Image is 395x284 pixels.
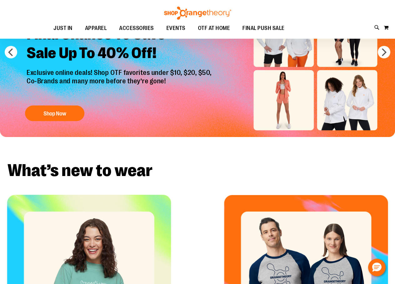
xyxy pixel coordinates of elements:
button: Hello, have a question? Let’s chat. [368,259,386,276]
button: Shop Now [25,105,84,121]
a: APPAREL [79,21,113,36]
a: JUST IN [47,21,79,36]
a: Final Chance To Save -Sale Up To 40% Off! Exclusive online deals! Shop OTF favorites under $10, $... [22,20,218,124]
span: OTF AT HOME [198,21,230,35]
span: EVENTS [166,21,185,35]
button: prev [5,46,17,58]
a: FINAL PUSH SALE [236,21,291,36]
img: Shop Orangetheory [163,7,232,20]
a: OTF AT HOME [192,21,236,36]
span: FINAL PUSH SALE [242,21,285,35]
a: ACCESSORIES [113,21,160,36]
h2: What’s new to wear [8,162,387,179]
button: next [378,46,390,58]
span: ACCESSORIES [119,21,154,35]
span: JUST IN [53,21,73,35]
a: EVENTS [160,21,192,36]
span: APPAREL [85,21,107,35]
p: Exclusive online deals! Shop OTF favorites under $10, $20, $50, Co-Brands and many more before th... [22,69,218,99]
h2: Final Chance To Save - Sale Up To 40% Off! [22,20,218,69]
